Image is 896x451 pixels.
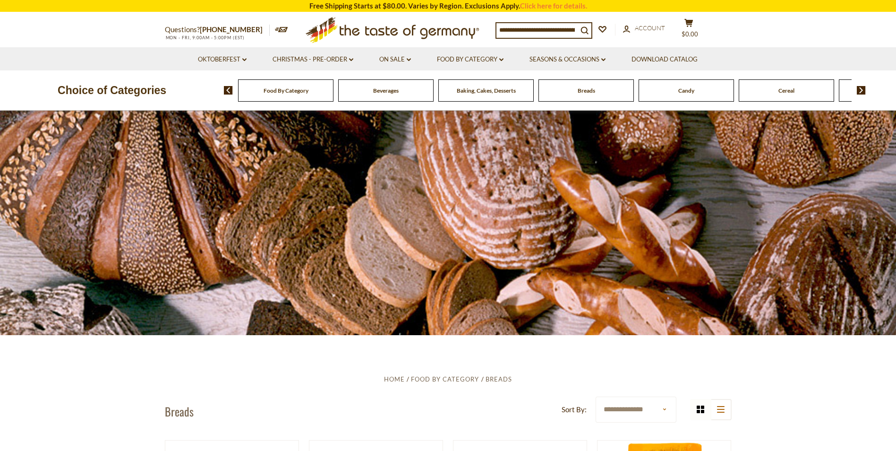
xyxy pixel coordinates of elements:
[778,87,794,94] a: Cereal
[562,404,587,416] label: Sort By:
[437,54,503,65] a: Food By Category
[486,375,512,383] a: Breads
[631,54,698,65] a: Download Catalog
[682,30,698,38] span: $0.00
[678,87,694,94] a: Candy
[224,86,233,95] img: previous arrow
[198,54,247,65] a: Oktoberfest
[457,87,516,94] a: Baking, Cakes, Desserts
[264,87,308,94] a: Food By Category
[520,1,587,10] a: Click here for details.
[411,375,479,383] a: Food By Category
[200,25,263,34] a: [PHONE_NUMBER]
[529,54,606,65] a: Seasons & Occasions
[857,86,866,95] img: next arrow
[165,24,270,36] p: Questions?
[165,35,245,40] span: MON - FRI, 9:00AM - 5:00PM (EST)
[384,375,405,383] a: Home
[165,404,194,418] h1: Breads
[373,87,399,94] a: Beverages
[623,23,665,34] a: Account
[635,24,665,32] span: Account
[273,54,353,65] a: Christmas - PRE-ORDER
[578,87,595,94] a: Breads
[675,18,703,42] button: $0.00
[379,54,411,65] a: On Sale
